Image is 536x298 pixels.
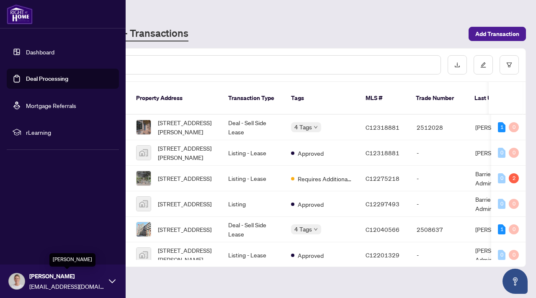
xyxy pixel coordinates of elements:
span: Requires Additional Docs [298,174,352,183]
div: 2 [509,173,519,183]
span: C12318881 [366,149,399,157]
th: Tags [284,82,359,115]
td: Barrie Administrator [469,166,531,191]
span: [STREET_ADDRESS][PERSON_NAME] [158,144,215,162]
span: edit [480,62,486,68]
td: 2512028 [410,115,469,140]
div: 0 [509,224,519,234]
td: Listing - Lease [222,242,284,268]
span: Approved [298,251,324,260]
button: Add Transaction [469,27,526,41]
th: Last Updated By [468,82,531,115]
div: 0 [509,199,519,209]
span: [STREET_ADDRESS] [158,225,211,234]
td: Listing - Lease [222,140,284,166]
img: thumbnail-img [137,222,151,236]
button: download [448,55,467,74]
img: thumbnail-img [137,248,151,262]
span: Approved [298,200,324,209]
div: 0 [509,122,519,132]
td: [PERSON_NAME] Administrator [469,242,531,268]
span: download [454,62,460,68]
span: [STREET_ADDRESS] [158,199,211,208]
td: - [410,191,469,217]
a: Mortgage Referrals [26,102,76,109]
img: thumbnail-img [137,197,151,211]
span: C12297493 [366,200,399,208]
span: Approved [298,149,324,158]
span: [EMAIL_ADDRESS][DOMAIN_NAME] [29,282,105,291]
td: - [410,140,469,166]
td: [PERSON_NAME] [469,217,531,242]
span: [STREET_ADDRESS] [158,174,211,183]
div: 0 [498,199,505,209]
img: Profile Icon [9,273,25,289]
div: 0 [498,250,505,260]
span: C12201329 [366,251,399,259]
button: filter [500,55,519,74]
div: 0 [498,173,505,183]
td: Deal - Sell Side Lease [222,217,284,242]
div: 0 [509,250,519,260]
td: 2508637 [410,217,469,242]
span: Add Transaction [475,27,519,41]
span: [PERSON_NAME] [29,272,105,281]
span: C12275218 [366,175,399,182]
img: thumbnail-img [137,120,151,134]
th: Trade Number [409,82,468,115]
div: 1 [498,224,505,234]
td: Deal - Sell Side Lease [222,115,284,140]
span: rLearning [26,128,113,137]
th: Transaction Type [222,82,284,115]
td: [PERSON_NAME] [469,140,531,166]
td: Listing - Lease [222,166,284,191]
span: down [314,125,318,129]
span: down [314,227,318,231]
div: 0 [509,148,519,158]
th: MLS # [359,82,409,115]
a: Deal Processing [26,75,68,82]
td: - [410,166,469,191]
span: [STREET_ADDRESS][PERSON_NAME] [158,118,215,136]
td: - [410,242,469,268]
div: [PERSON_NAME] [49,253,95,267]
td: Listing [222,191,284,217]
span: 4 Tags [294,224,312,234]
div: 1 [498,122,505,132]
span: [STREET_ADDRESS][PERSON_NAME] [158,246,215,264]
img: thumbnail-img [137,146,151,160]
span: filter [506,62,512,68]
a: Dashboard [26,48,54,56]
div: 0 [498,148,505,158]
button: Open asap [502,269,528,294]
span: 4 Tags [294,122,312,132]
button: edit [474,55,493,74]
img: thumbnail-img [137,171,151,185]
img: logo [7,4,33,24]
span: C12040566 [366,226,399,233]
td: [PERSON_NAME] [469,115,531,140]
span: C12318881 [366,123,399,131]
th: Property Address [129,82,222,115]
td: Barrie Administrator [469,191,531,217]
